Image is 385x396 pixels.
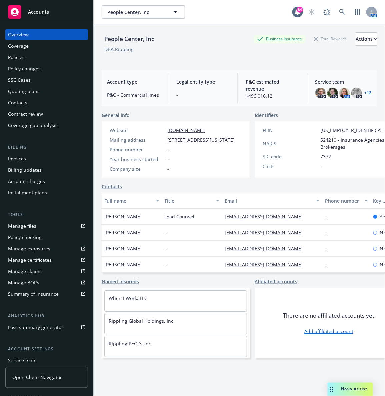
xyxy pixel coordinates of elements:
span: [STREET_ADDRESS][US_STATE] [167,136,235,143]
span: General info [102,112,130,119]
a: Policies [5,52,88,63]
div: Phone number [325,197,360,204]
span: Service team [315,78,372,85]
span: [PERSON_NAME] [104,245,142,252]
a: Billing updates [5,165,88,175]
span: People Center, Inc [107,9,165,16]
a: Affiliated accounts [255,278,298,285]
span: Lead Counsel [165,213,195,220]
a: Coverage [5,41,88,51]
a: Switch app [351,5,364,19]
img: photo [339,88,350,98]
a: Search [336,5,349,19]
a: Summary of insurance [5,289,88,299]
div: People Center, Inc [102,35,157,43]
a: [EMAIL_ADDRESS][DOMAIN_NAME] [225,245,308,252]
a: Manage claims [5,266,88,277]
span: Nova Assist [341,386,368,392]
button: Nova Assist [328,383,373,396]
div: Total Rewards [311,35,350,43]
a: Policy checking [5,232,88,243]
a: Quoting plans [5,86,88,97]
a: SSC Cases [5,75,88,85]
div: Loss summary generator [8,322,63,333]
a: Policy changes [5,63,88,74]
a: - [325,245,332,252]
a: Rippling Global Holdings, Inc. [109,318,175,324]
button: Title [162,193,222,209]
a: Coverage gap analysis [5,120,88,131]
div: Email [225,197,312,204]
a: Contacts [102,183,122,190]
a: Accounts [5,3,88,21]
button: Phone number [322,193,370,209]
span: [PERSON_NAME] [104,229,142,236]
a: [EMAIL_ADDRESS][DOMAIN_NAME] [225,213,308,220]
a: Manage certificates [5,255,88,265]
span: - [167,156,169,163]
div: Policies [8,52,25,63]
div: Contract review [8,109,43,119]
div: Website [110,127,165,134]
div: Billing [5,144,88,151]
div: SIC code [263,153,318,160]
span: Identifiers [255,112,278,119]
span: [PERSON_NAME] [104,261,142,268]
div: Coverage [8,41,29,51]
span: There are no affiliated accounts yet [283,312,374,320]
a: Add affiliated account [304,328,353,335]
a: Loss summary generator [5,322,88,333]
img: photo [315,88,326,98]
div: Policy changes [8,63,41,74]
div: NAICS [263,140,318,147]
a: [EMAIL_ADDRESS][DOMAIN_NAME] [225,261,308,268]
div: Billing updates [8,165,42,175]
div: Title [165,197,212,204]
span: - [165,261,166,268]
div: 84 [297,7,303,13]
span: 7372 [321,153,331,160]
div: Business Insurance [254,35,305,43]
a: Manage exposures [5,243,88,254]
a: - [325,229,332,236]
a: Contract review [5,109,88,119]
a: +12 [365,91,372,95]
a: Account charges [5,176,88,187]
div: CSLB [263,163,318,170]
span: Account type [107,78,160,85]
div: Quoting plans [8,86,40,97]
div: Installment plans [8,187,47,198]
button: Actions [356,32,377,46]
span: - [176,91,229,98]
a: When I Work, LLC [109,295,147,301]
button: Full name [102,193,162,209]
span: - [167,146,169,153]
div: Company size [110,165,165,172]
a: Overview [5,29,88,40]
span: - [167,165,169,172]
span: - [165,229,166,236]
div: Tools [5,211,88,218]
div: Manage files [8,221,36,231]
div: Analytics hub [5,313,88,319]
div: Drag to move [328,383,336,396]
a: Installment plans [5,187,88,198]
a: Contacts [5,97,88,108]
a: Report a Bug [320,5,334,19]
span: [PERSON_NAME] [104,213,142,220]
div: Overview [8,29,29,40]
div: Contacts [8,97,27,108]
div: Manage exposures [8,243,50,254]
div: Coverage gap analysis [8,120,58,131]
span: Legal entity type [176,78,229,85]
a: - [325,213,332,220]
a: Start snowing [305,5,318,19]
span: P&C estimated revenue [246,78,299,92]
a: [DOMAIN_NAME] [167,127,206,133]
a: Named insureds [102,278,139,285]
div: Actions [356,33,377,45]
div: FEIN [263,127,318,134]
a: Manage BORs [5,277,88,288]
div: Full name [104,197,152,204]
